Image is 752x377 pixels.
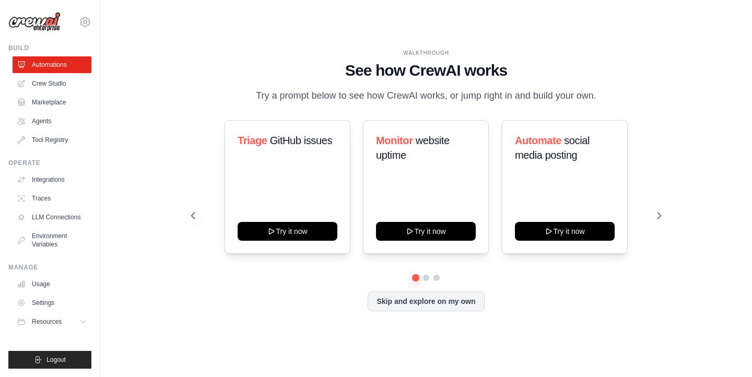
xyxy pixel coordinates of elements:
button: Try it now [238,222,337,241]
span: Automate [515,135,561,146]
img: Logo [8,12,61,32]
span: Triage [238,135,267,146]
span: social media posting [515,135,590,161]
p: Try a prompt below to see how CrewAI works, or jump right in and build your own. [251,88,602,103]
span: Logout [46,356,66,364]
a: Traces [13,190,91,207]
div: Build [8,44,91,52]
div: Operate [8,159,91,167]
button: Skip and explore on my own [368,291,484,311]
button: Try it now [376,222,476,241]
a: Settings [13,294,91,311]
a: Tool Registry [13,132,91,148]
button: Try it now [515,222,615,241]
a: Usage [13,276,91,292]
span: Resources [32,317,62,326]
div: WALKTHROUGH [191,49,661,57]
a: Marketplace [13,94,91,111]
a: LLM Connections [13,209,91,226]
h1: See how CrewAI works [191,61,661,80]
a: Environment Variables [13,228,91,253]
a: Agents [13,113,91,129]
button: Logout [8,351,91,369]
span: Monitor [376,135,413,146]
a: Integrations [13,171,91,188]
div: Manage [8,263,91,272]
a: Crew Studio [13,75,91,92]
span: GitHub issues [270,135,332,146]
button: Resources [13,313,91,330]
a: Automations [13,56,91,73]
